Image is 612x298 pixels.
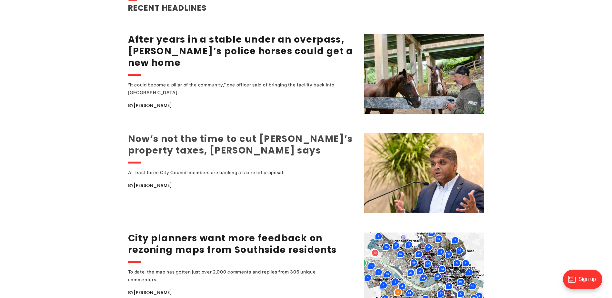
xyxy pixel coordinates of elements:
[364,34,484,114] img: After years in a stable under an overpass, Richmond’s police horses could get a new home
[134,102,172,109] a: [PERSON_NAME]
[128,133,353,157] a: Now’s not the time to cut [PERSON_NAME]’s property taxes, [PERSON_NAME] says
[134,182,172,189] a: [PERSON_NAME]
[128,33,353,69] a: After years in a stable under an overpass, [PERSON_NAME]’s police horses could get a new home
[128,232,337,256] a: City planners want more feedback on rezoning maps from Southside residents
[364,133,484,213] img: Now’s not the time to cut Richmond’s property taxes, Avula says
[128,268,338,283] div: To date, the map has gotten just over 2,000 comments and replies from 306 unique commenters.
[128,81,338,96] div: “It could become a pillar of the community,” one officer said of bringing the facility back into ...
[128,169,338,176] div: At least three City Council members are backing a tax relief proposal.
[134,289,172,296] a: [PERSON_NAME]
[128,182,356,189] div: By
[557,266,612,298] iframe: portal-trigger
[128,289,356,296] div: By
[128,102,356,109] div: By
